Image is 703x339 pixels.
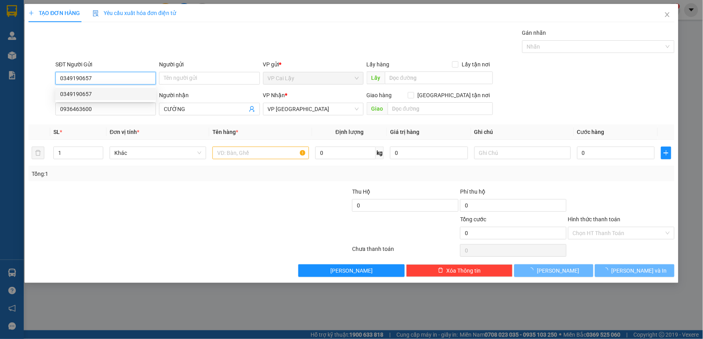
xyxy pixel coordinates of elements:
span: Định lượng [335,129,364,135]
div: Người nhận [159,91,260,100]
span: plus [28,10,34,16]
span: VP Cai Lậy [268,72,359,84]
span: Thu Hộ [352,188,370,195]
div: 0349190657 [60,90,151,98]
th: Ghi chú [471,124,574,140]
div: SĐT Người Gửi [55,60,156,69]
span: Xóa Thông tin [447,266,481,275]
span: close [664,11,671,18]
input: VD: Bàn, Ghế [212,147,309,159]
span: delete [438,267,443,274]
div: Người gửi [159,60,260,69]
span: plus [661,150,671,156]
span: Khác [114,147,201,159]
div: Tổng: 1 [32,169,271,178]
span: Giao hàng [367,92,392,98]
span: [PERSON_NAME] [330,266,373,275]
span: [GEOGRAPHIC_DATA] tận nơi [414,91,493,100]
img: icon [93,10,99,17]
div: VP gửi [263,60,364,69]
span: Tên hàng [212,129,238,135]
span: Đơn vị tính [110,129,139,135]
span: VP Sài Gòn [268,103,359,115]
span: Lấy hàng [367,61,390,68]
button: [PERSON_NAME] và In [595,264,675,277]
span: Lấy tận nơi [459,60,493,69]
span: TẠO ĐƠN HÀNG [28,10,80,16]
input: Ghi Chú [474,147,571,159]
span: kg [376,147,384,159]
span: [PERSON_NAME] và In [612,266,667,275]
input: Dọc đường [388,102,493,115]
button: delete [32,147,44,159]
span: [PERSON_NAME] [537,266,579,275]
label: Hình thức thanh toán [568,216,621,222]
button: Close [656,4,678,26]
span: Giá trị hàng [390,129,419,135]
button: deleteXóa Thông tin [406,264,513,277]
button: [PERSON_NAME] [514,264,594,277]
div: Chưa thanh toán [351,245,459,258]
input: Dọc đường [385,72,493,84]
button: [PERSON_NAME] [298,264,405,277]
span: loading [528,267,537,273]
span: VP Nhận [263,92,285,98]
div: 0349190657 [55,88,156,100]
div: Phí thu hộ [460,187,567,199]
span: Cước hàng [577,129,604,135]
span: SL [53,129,60,135]
span: user-add [249,106,255,112]
span: Lấy [367,72,385,84]
span: Yêu cầu xuất hóa đơn điện tử [93,10,176,16]
label: Gán nhãn [522,30,546,36]
input: 0 [390,147,468,159]
span: Giao [367,102,388,115]
span: loading [603,267,612,273]
span: Tổng cước [460,216,486,222]
button: plus [661,147,671,159]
